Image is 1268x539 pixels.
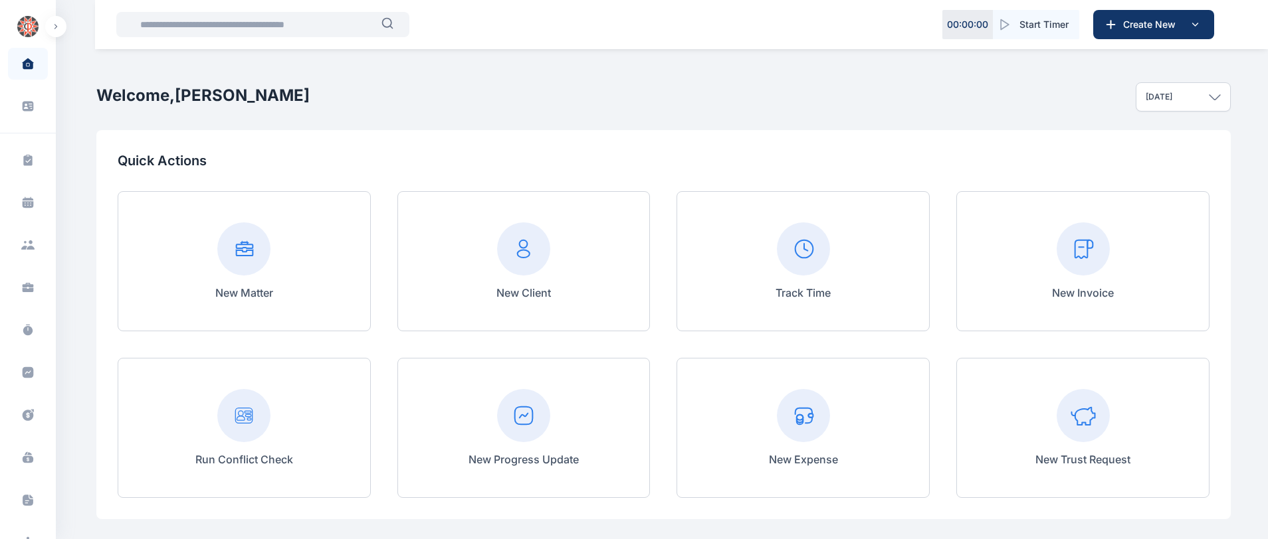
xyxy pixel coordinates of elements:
[1019,18,1069,31] span: Start Timer
[215,285,273,301] p: New Matter
[1146,92,1172,102] p: [DATE]
[96,85,310,106] h2: Welcome, [PERSON_NAME]
[1035,451,1130,467] p: New Trust Request
[776,285,831,301] p: Track Time
[993,10,1079,39] button: Start Timer
[769,451,838,467] p: New Expense
[118,151,1210,170] p: Quick Actions
[195,451,293,467] p: Run Conflict Check
[1052,285,1114,301] p: New Invoice
[1118,18,1187,31] span: Create New
[496,285,551,301] p: New Client
[469,451,579,467] p: New Progress Update
[947,18,988,31] p: 00 : 00 : 00
[1093,10,1214,39] button: Create New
